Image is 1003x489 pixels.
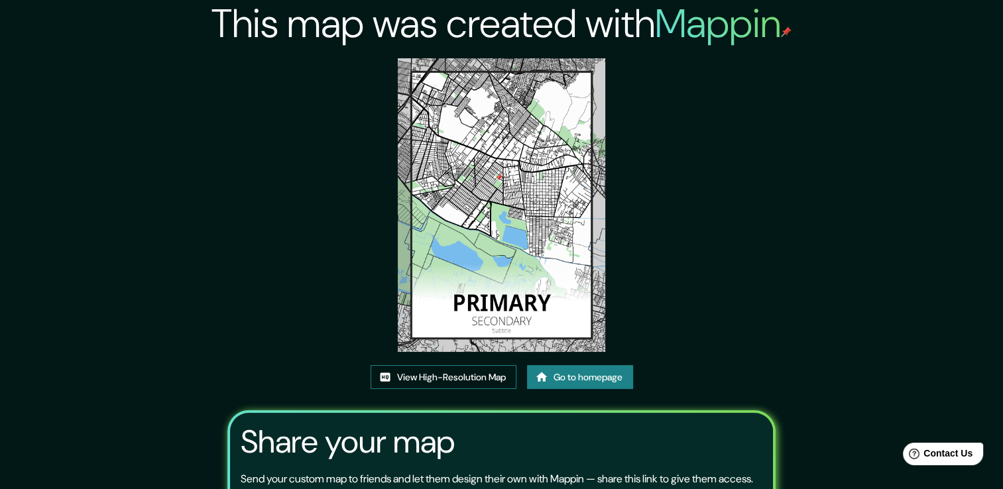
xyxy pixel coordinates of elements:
[885,437,988,474] iframe: Help widget launcher
[241,423,455,461] h3: Share your map
[781,27,792,37] img: mappin-pin
[527,365,633,390] a: Go to homepage
[398,58,605,352] img: created-map
[371,365,516,390] a: View High-Resolution Map
[241,471,753,487] p: Send your custom map to friends and let them design their own with Mappin — share this link to gi...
